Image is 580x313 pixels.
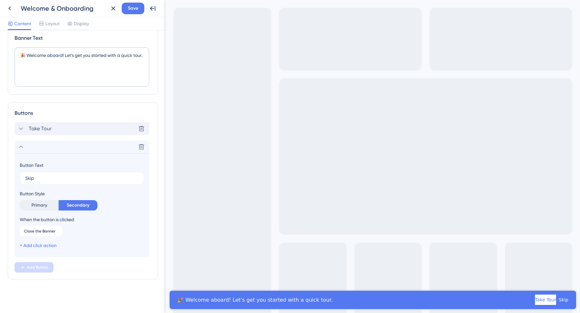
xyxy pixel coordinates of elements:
button: Save [122,3,144,14]
div: Button Text [20,161,43,169]
span: Layout [45,20,60,27]
span: Display [74,20,89,27]
input: Type the value [25,175,139,182]
button: Primary [20,200,59,210]
iframe: UserGuiding Banner [4,291,410,309]
div: Welcome & Onboarding [21,4,105,13]
a: + Add click action [20,243,57,248]
textarea: 🎉 Welcome aboard! Let's get you started with a quick tour. [15,47,149,87]
span: Close the Banner [24,229,55,234]
span: Add Button [27,265,48,270]
span: Take Tour [29,125,51,133]
button: Secondary [59,200,97,210]
div: When the button is clicked [20,216,144,223]
div: Buttons [15,109,151,117]
span: Save [128,5,138,12]
div: Banner Text [15,34,151,42]
button: Add Button [15,262,53,273]
span: Content [14,20,31,27]
div: Button Style [20,190,144,198]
